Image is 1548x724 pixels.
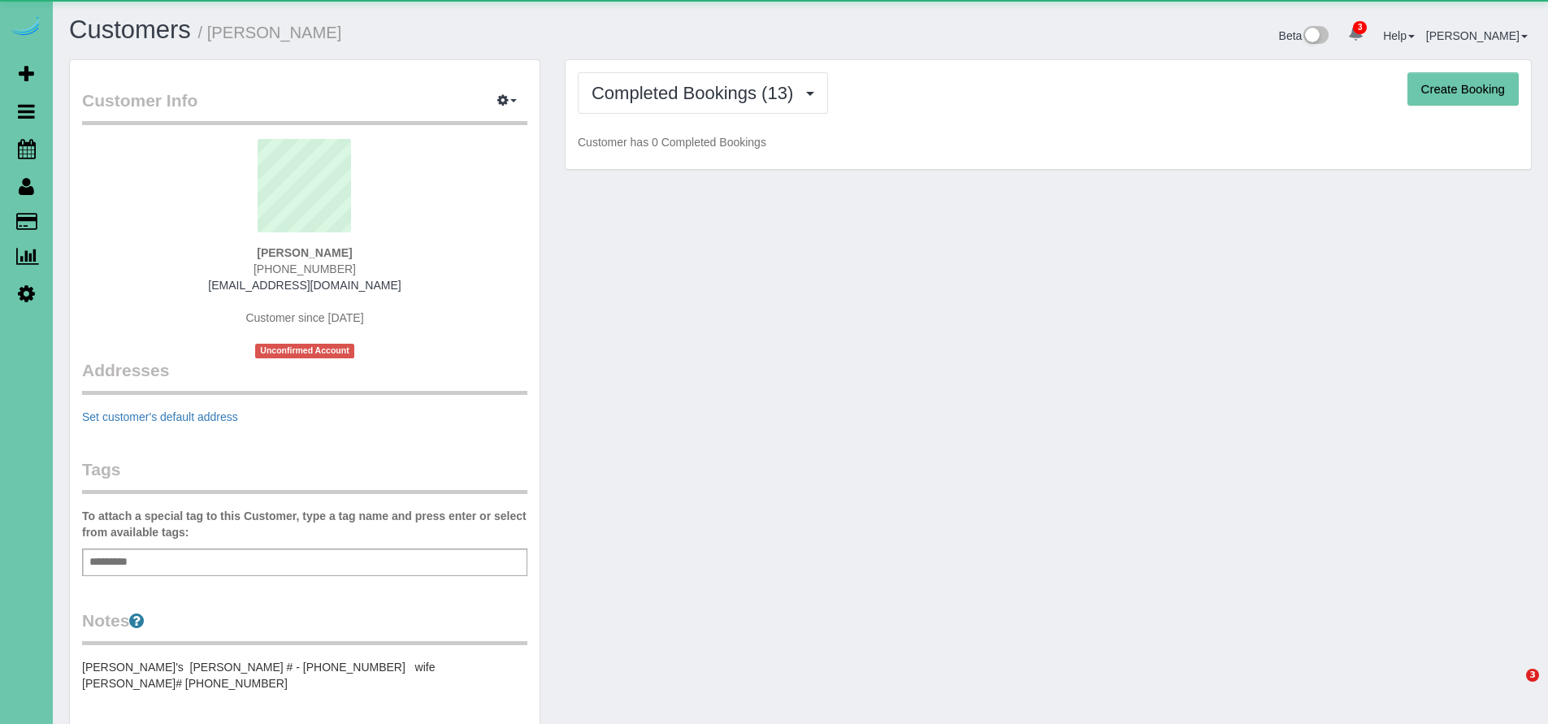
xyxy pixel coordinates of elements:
[10,16,42,39] img: Automaid Logo
[578,72,828,114] button: Completed Bookings (13)
[1353,21,1367,34] span: 3
[82,89,527,125] legend: Customer Info
[82,410,238,423] a: Set customer's default address
[254,262,356,275] span: [PHONE_NUMBER]
[255,344,354,358] span: Unconfirmed Account
[82,508,527,540] label: To attach a special tag to this Customer, type a tag name and press enter or select from availabl...
[1302,26,1329,47] img: New interface
[82,457,527,494] legend: Tags
[592,83,801,103] span: Completed Bookings (13)
[578,134,1519,150] p: Customer has 0 Completed Bookings
[69,15,191,44] a: Customers
[82,659,527,691] pre: [PERSON_NAME]'s [PERSON_NAME] # - [PHONE_NUMBER] wife [PERSON_NAME]# [PHONE_NUMBER]
[257,246,352,259] strong: [PERSON_NAME]
[1383,29,1415,42] a: Help
[245,311,363,324] span: Customer since [DATE]
[198,24,342,41] small: / [PERSON_NAME]
[1526,669,1539,682] span: 3
[1340,16,1372,52] a: 3
[1426,29,1528,42] a: [PERSON_NAME]
[1407,72,1519,106] button: Create Booking
[208,279,401,292] a: [EMAIL_ADDRESS][DOMAIN_NAME]
[82,609,527,645] legend: Notes
[1279,29,1329,42] a: Beta
[1493,669,1532,708] iframe: Intercom live chat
